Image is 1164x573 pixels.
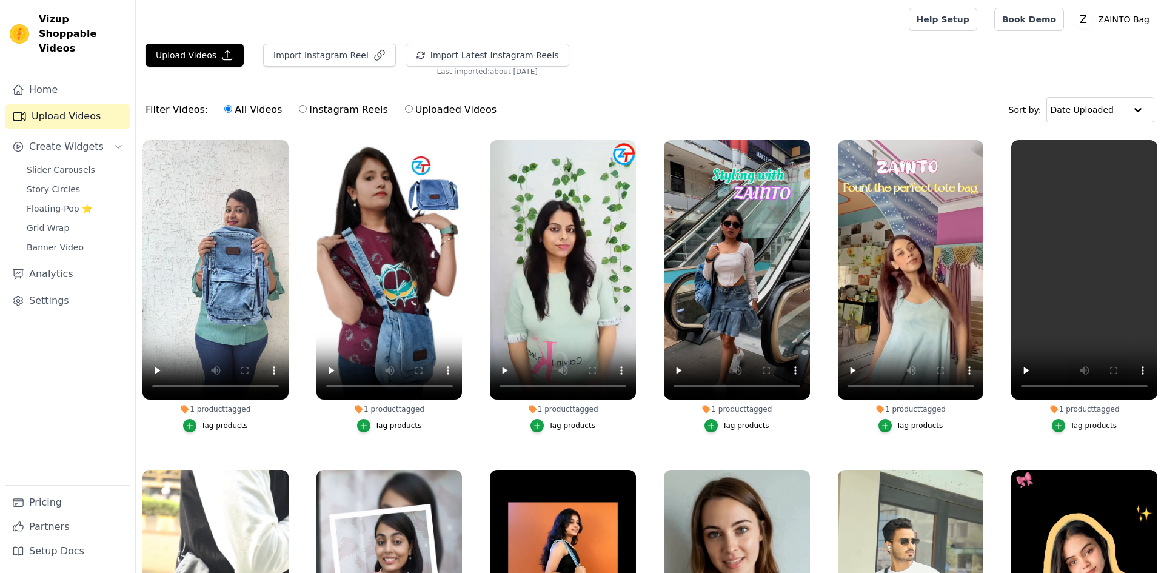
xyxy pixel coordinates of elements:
label: Uploaded Videos [404,102,497,118]
span: Grid Wrap [27,222,69,234]
span: Story Circles [27,183,80,195]
label: All Videos [224,102,283,118]
div: 1 product tagged [664,404,810,414]
button: Tag products [704,419,769,432]
span: Create Widgets [29,139,104,154]
input: All Videos [224,105,232,113]
a: Book Demo [994,8,1064,31]
a: Grid Wrap [19,219,130,236]
text: Z [1080,13,1087,25]
button: Z ZAINTO Bag [1074,8,1154,30]
div: Filter Videos: [145,96,503,124]
img: Vizup [10,24,29,44]
div: Sort by: [1009,97,1155,122]
button: Create Widgets [5,135,130,159]
input: Instagram Reels [299,105,307,113]
span: Last imported: about [DATE] [436,67,538,76]
a: Partners [5,515,130,539]
button: Tag products [878,419,943,432]
button: Tag products [183,419,248,432]
div: Tag products [723,421,769,431]
div: 1 product tagged [316,404,463,414]
span: Vizup Shoppable Videos [39,12,125,56]
button: Tag products [530,419,595,432]
a: Story Circles [19,181,130,198]
a: Help Setup [909,8,977,31]
a: Pricing [5,491,130,515]
span: Slider Carousels [27,164,95,176]
div: 1 product tagged [142,404,289,414]
div: 1 product tagged [838,404,984,414]
a: Floating-Pop ⭐ [19,200,130,217]
a: Setup Docs [5,539,130,563]
input: Uploaded Videos [405,105,413,113]
button: Tag products [1052,419,1117,432]
p: ZAINTO Bag [1093,8,1154,30]
button: Upload Videos [145,44,244,67]
div: 1 product tagged [490,404,636,414]
div: Tag products [1070,421,1117,431]
a: Banner Video [19,239,130,256]
label: Instagram Reels [298,102,388,118]
button: Tag products [357,419,422,432]
span: Floating-Pop ⭐ [27,203,92,215]
div: 1 product tagged [1011,404,1157,414]
a: Home [5,78,130,102]
a: Slider Carousels [19,161,130,178]
span: Banner Video [27,241,84,253]
div: Tag products [375,421,422,431]
button: Import Instagram Reel [263,44,396,67]
a: Settings [5,289,130,313]
div: Tag products [201,421,248,431]
a: Upload Videos [5,104,130,129]
div: Tag products [897,421,943,431]
div: Tag products [549,421,595,431]
button: Import Latest Instagram Reels [406,44,569,67]
a: Analytics [5,262,130,286]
